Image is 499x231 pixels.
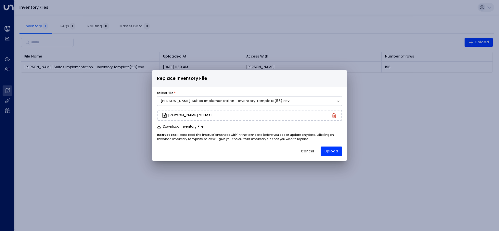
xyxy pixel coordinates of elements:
b: Instructions: [157,133,178,137]
button: Download Inventory File [157,125,203,129]
p: Please read the instructions sheet within the template before you add or update any data. Clickin... [157,133,342,142]
h3: [PERSON_NAME] Suites Implementation - Inventory Template(54).csv [168,114,217,117]
label: Select File [157,91,173,96]
div: [PERSON_NAME] Suites Implementation - Inventory Template(53).csv [160,98,333,104]
button: Upload [321,147,342,156]
button: Cancel [297,147,318,156]
span: Replace Inventory File [157,75,207,82]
